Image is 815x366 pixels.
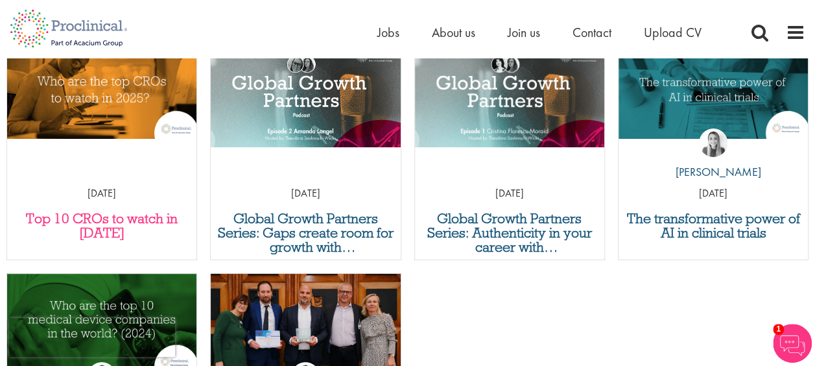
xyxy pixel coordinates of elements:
a: Link to a post [619,40,808,155]
img: Chatbot [773,324,812,363]
iframe: reCAPTCHA [9,318,175,357]
p: [DATE] [7,186,196,201]
a: About us [432,24,475,41]
a: Jobs [377,24,399,41]
a: Link to a post [415,40,604,155]
a: The transformative power of AI in clinical trials [625,212,801,240]
a: Upload CV [644,24,702,41]
img: Hannah Burke [699,128,727,157]
p: [DATE] [211,186,400,201]
p: [DATE] [619,186,808,201]
a: Link to a post [211,40,400,155]
a: Join us [508,24,540,41]
img: Top 10 CROs 2025 | Proclinical [7,40,196,139]
p: [PERSON_NAME] [665,164,761,180]
a: Hannah Burke [PERSON_NAME] [665,128,761,187]
a: Contact [573,24,611,41]
a: Global Growth Partners Series: Authenticity in your career with [PERSON_NAME] [421,212,598,254]
span: 1 [773,324,784,335]
img: The Transformative Power of AI in Clinical Trials | Proclinical [619,40,808,139]
a: Top 10 CROs to watch in [DATE] [14,212,190,240]
a: Link to a post [7,40,196,155]
a: Global Growth Partners Series: Gaps create room for growth with [PERSON_NAME] [217,212,394,254]
p: [DATE] [415,186,604,201]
